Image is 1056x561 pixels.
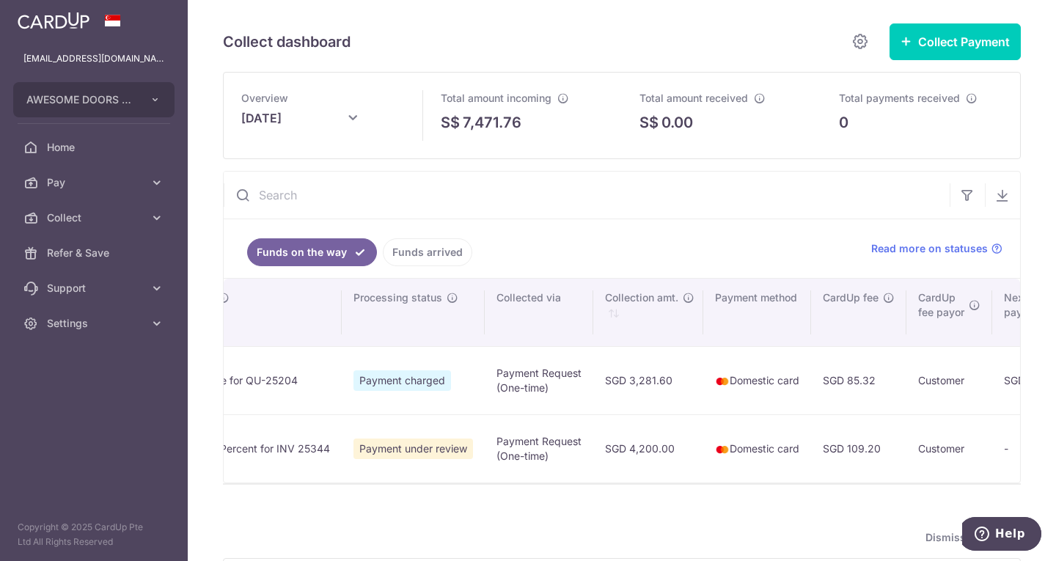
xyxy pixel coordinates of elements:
td: Customer [906,414,992,483]
span: Processing status [353,290,442,305]
span: AWESOME DOORS PTE. LTD. [26,92,135,107]
span: Dismiss guide [925,529,1015,546]
p: 0 [839,111,848,133]
p: [EMAIL_ADDRESS][DOMAIN_NAME] [23,51,164,66]
span: Home [47,140,144,155]
span: Help [33,10,63,23]
p: 7,471.76 [463,111,521,133]
span: CardUp fee [823,290,879,305]
span: Collection amt. [605,290,678,305]
span: Support [47,281,144,296]
h5: Collect dashboard [223,30,351,54]
td: Domestic card [703,346,811,414]
span: Total amount incoming [441,92,551,104]
th: CardUpfee payor [906,279,992,346]
th: Collected via [485,279,593,346]
th: Collection amt. : activate to sort column ascending [593,279,703,346]
iframe: Opens a widget where you can find more information [962,517,1041,554]
td: Customer [906,346,992,414]
a: Read more on statuses [871,241,1002,256]
span: Collect [47,210,144,225]
a: Funds on the way [247,238,377,266]
td: SGD 3,281.60 [593,346,703,414]
span: Pay [47,175,144,190]
td: SGD 4,200.00 [593,414,703,483]
td: Payment Request (One-time) [485,414,593,483]
img: mastercard-sm-87a3fd1e0bddd137fecb07648320f44c262e2538e7db6024463105ddbc961eb2.png [715,374,730,389]
span: Next day payout fee [1004,290,1056,320]
td: Deposit of 70 Percent for INV 25344 [141,414,342,483]
th: Processing status [342,279,485,346]
p: 0.00 [661,111,693,133]
th: Payment method [703,279,811,346]
span: Refer & Save [47,246,144,260]
th: CardUp fee [811,279,906,346]
span: Payment charged [353,370,451,391]
span: Total amount received [639,92,748,104]
span: Total payments received [839,92,960,104]
span: Settings [47,316,144,331]
td: SGD 85.32 [811,346,906,414]
button: Collect Payment [890,23,1021,60]
span: S$ [639,111,659,133]
input: Search [224,172,950,219]
button: AWESOME DOORS PTE. LTD. [13,82,175,117]
span: S$ [441,111,460,133]
span: CardUp fee payor [918,290,964,320]
span: Read more on statuses [871,241,988,256]
td: Deposit Invoice for QU-25204 [141,346,342,414]
td: SGD 109.20 [811,414,906,483]
td: Payment Request (One-time) [485,346,593,414]
img: CardUp [18,12,89,29]
td: Domestic card [703,414,811,483]
th: Payment ref. [141,279,342,346]
img: mastercard-sm-87a3fd1e0bddd137fecb07648320f44c262e2538e7db6024463105ddbc961eb2.png [715,442,730,457]
a: Funds arrived [383,238,472,266]
span: Overview [241,92,288,104]
span: Payment under review [353,439,473,459]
